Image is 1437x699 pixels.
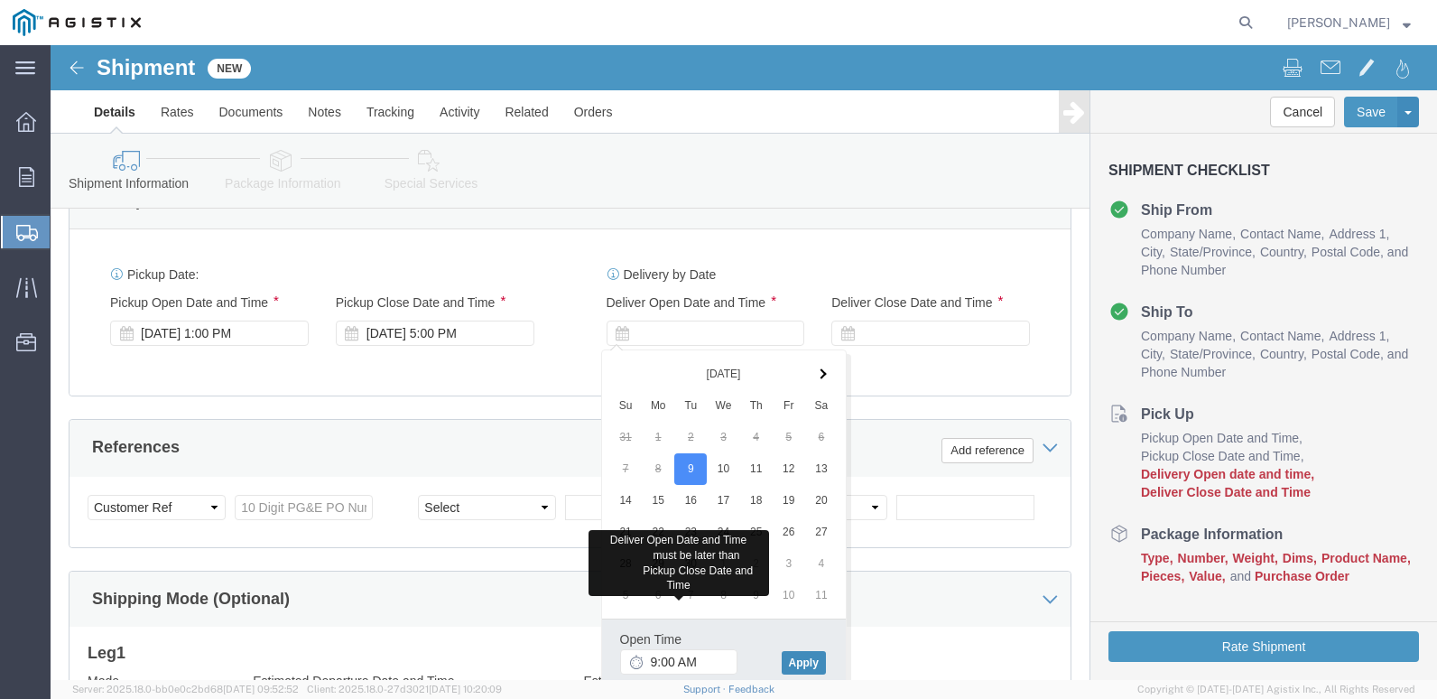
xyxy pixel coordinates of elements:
[728,684,774,694] a: Feedback
[1286,12,1412,33] button: [PERSON_NAME]
[683,684,728,694] a: Support
[13,9,141,36] img: logo
[307,684,502,694] span: Client: 2025.18.0-27d3021
[1287,13,1390,33] span: Frank Serrano
[51,45,1437,680] iframe: FS Legacy Container
[72,684,299,694] span: Server: 2025.18.0-bb0e0c2bd68
[429,684,502,694] span: [DATE] 10:20:09
[223,684,299,694] span: [DATE] 09:52:52
[1137,682,1415,697] span: Copyright © [DATE]-[DATE] Agistix Inc., All Rights Reserved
